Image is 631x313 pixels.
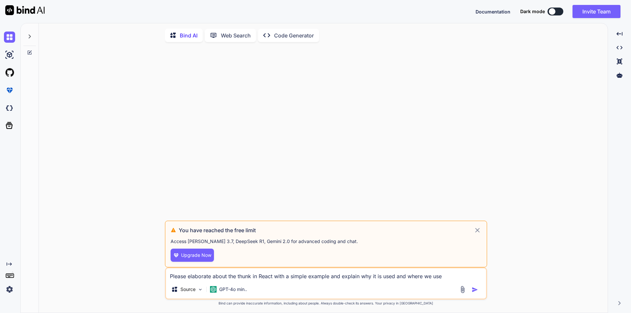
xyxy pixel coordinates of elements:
img: Bind AI [5,5,45,15]
img: ai-studio [4,49,15,60]
p: Access [PERSON_NAME] 3.7, DeepSeek R1, Gemini 2.0 for advanced coding and chat . [171,238,481,245]
p: Bind AI [180,32,198,39]
span: Upgrade Now [181,252,211,258]
button: Invite Team [573,5,620,18]
textarea: Please elaborate about the thunk in React with a simple example and explain why it is used and wh... [166,268,486,280]
img: icon [472,286,478,293]
img: GPT-4o mini [210,286,217,293]
span: Documentation [476,9,510,14]
p: Web Search [221,32,251,39]
img: attachment [459,286,466,293]
p: Code Generator [274,32,314,39]
span: Dark mode [520,8,545,15]
img: premium [4,85,15,96]
button: Upgrade Now [171,249,214,262]
button: Documentation [476,8,510,15]
img: Pick Models [198,287,203,292]
img: githubLight [4,67,15,78]
h3: You have reached the free limit [179,226,474,234]
p: GPT-4o min.. [219,286,247,293]
p: Bind can provide inaccurate information, including about people. Always double-check its answers.... [165,301,487,306]
p: Source [180,286,196,293]
img: settings [4,284,15,295]
img: darkCloudIdeIcon [4,102,15,114]
img: chat [4,32,15,43]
